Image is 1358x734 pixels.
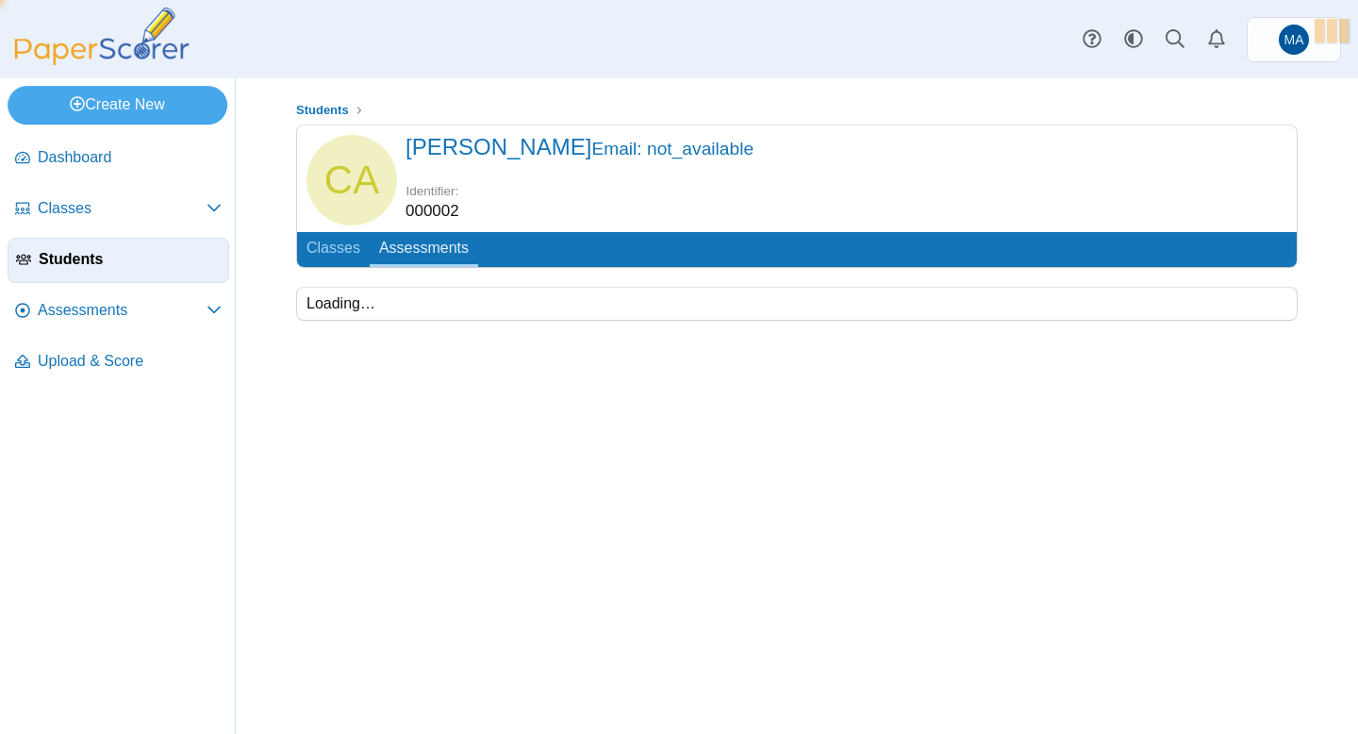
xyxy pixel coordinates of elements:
[38,300,207,321] span: Assessments
[8,8,196,65] img: PaperScorer
[39,249,221,270] span: Students
[8,340,229,385] a: Upload & Score
[8,289,229,334] a: Assessments
[291,99,354,123] a: Students
[324,160,379,200] span: Caroline Allen
[591,139,754,158] small: Email: not_available
[1279,25,1309,55] span: Marymount Admissions
[406,134,754,159] span: [PERSON_NAME]
[38,351,222,372] span: Upload & Score
[8,86,227,124] a: Create New
[38,198,207,219] span: Classes
[406,182,459,200] dt: Identifier:
[370,232,478,267] a: Assessments
[1284,33,1304,46] span: Marymount Admissions
[1196,19,1237,60] a: Alerts
[8,238,229,283] a: Students
[8,187,229,232] a: Classes
[8,136,229,181] a: Dashboard
[296,103,349,117] span: Students
[406,200,459,223] dd: 000002
[8,52,196,68] a: PaperScorer
[296,287,1298,321] div: Loading…
[38,147,222,168] span: Dashboard
[297,232,370,267] a: Classes
[1247,17,1341,62] a: Marymount Admissions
